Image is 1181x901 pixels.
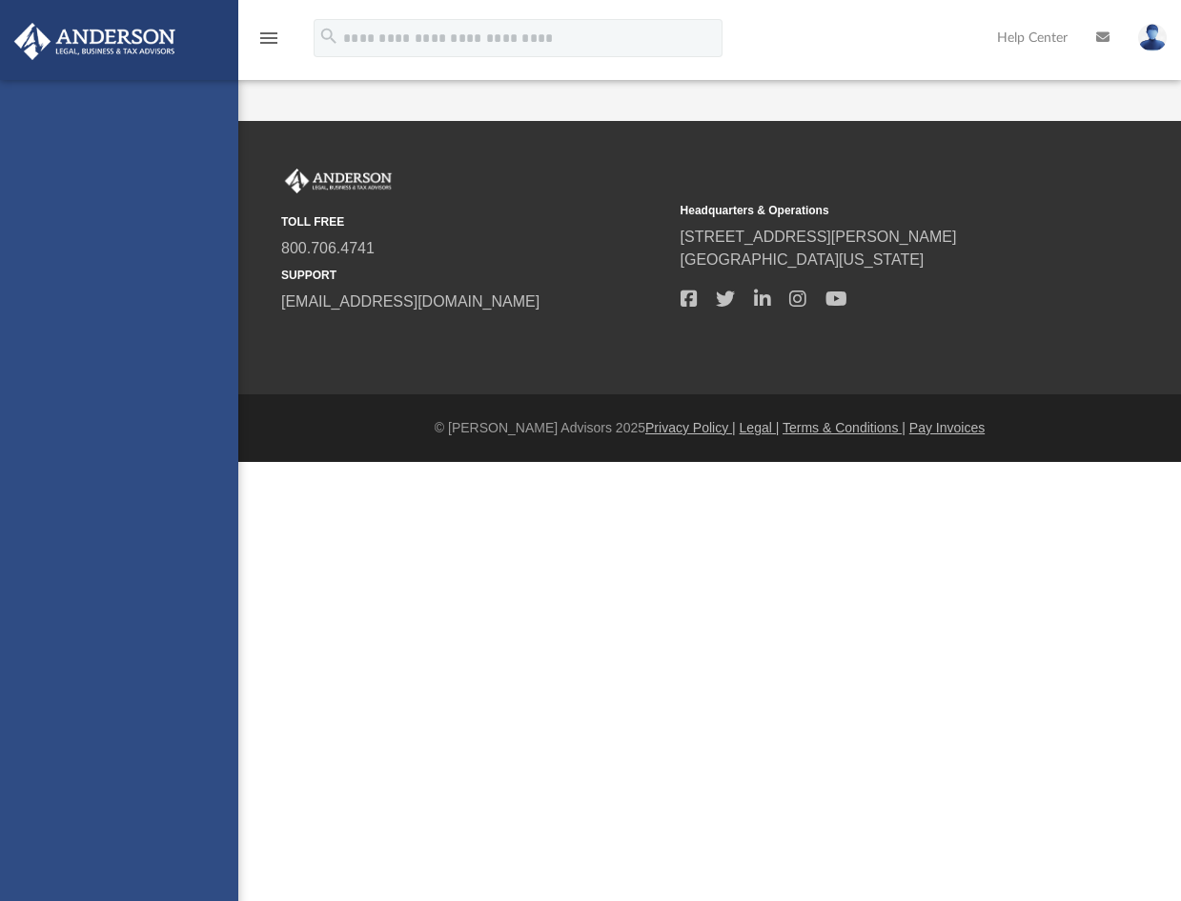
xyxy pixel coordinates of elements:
[909,420,985,435] a: Pay Invoices
[281,293,540,310] a: [EMAIL_ADDRESS][DOMAIN_NAME]
[281,213,667,230] small: TOLL FREE
[740,420,780,435] a: Legal |
[1138,24,1167,51] img: User Pic
[281,240,375,256] a: 800.706.4741
[238,418,1181,438] div: © [PERSON_NAME] Advisors 2025
[9,23,181,60] img: Anderson Advisors Platinum Portal
[257,27,280,50] i: menu
[281,267,667,284] small: SUPPORT
[257,36,280,50] a: menu
[681,229,957,245] a: [STREET_ADDRESS][PERSON_NAME]
[681,251,925,268] a: [GEOGRAPHIC_DATA][US_STATE]
[318,26,339,47] i: search
[783,420,906,435] a: Terms & Conditions |
[645,420,736,435] a: Privacy Policy |
[681,202,1067,219] small: Headquarters & Operations
[281,169,396,193] img: Anderson Advisors Platinum Portal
